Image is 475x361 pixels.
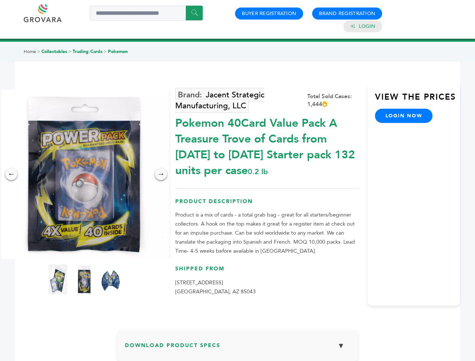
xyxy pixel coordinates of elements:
a: Jacent Strategic Manufacturing, LLC [175,88,264,113]
div: Pokemon 40Card Value Pack A Treasure Trove of Cards from [DATE] to [DATE] Starter pack 132 units ... [175,112,360,179]
p: Product is a mix of cards - a total grab bag - great for all starters/beginner collectors. A hook... [175,211,360,256]
div: Total Sold Cases: 1,444 [307,93,360,108]
a: Pokemon [108,49,128,55]
h3: View the Prices [375,91,460,109]
a: Brand Registration [319,10,375,17]
h3: Shipped From [175,265,360,278]
span: > [104,49,107,55]
a: login now [375,109,433,123]
a: Home [24,49,36,55]
span: 0.2 lb [248,167,268,177]
img: Pokemon 40-Card Value Pack – A Treasure Trove of Cards from 1996 to 2024 - Starter pack! 132 unit... [101,264,120,294]
h3: Download Product Specs [125,338,351,359]
img: Pokemon 40-Card Value Pack – A Treasure Trove of Cards from 1996 to 2024 - Starter pack! 132 unit... [49,264,67,294]
p: [STREET_ADDRESS] [GEOGRAPHIC_DATA], AZ 85043 [175,278,360,296]
a: Trading Cards [73,49,103,55]
span: > [37,49,40,55]
a: Buyer Registration [242,10,296,17]
button: ▼ [332,338,351,354]
img: Pokemon 40-Card Value Pack – A Treasure Trove of Cards from 1996 to 2024 - Starter pack! 132 unit... [75,264,94,294]
div: ← [5,168,17,180]
h3: Product Description [175,198,360,211]
input: Search a product or brand... [90,6,203,21]
a: Collectables [41,49,67,55]
a: Login [359,23,375,30]
span: > [68,49,71,55]
div: → [155,168,167,180]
